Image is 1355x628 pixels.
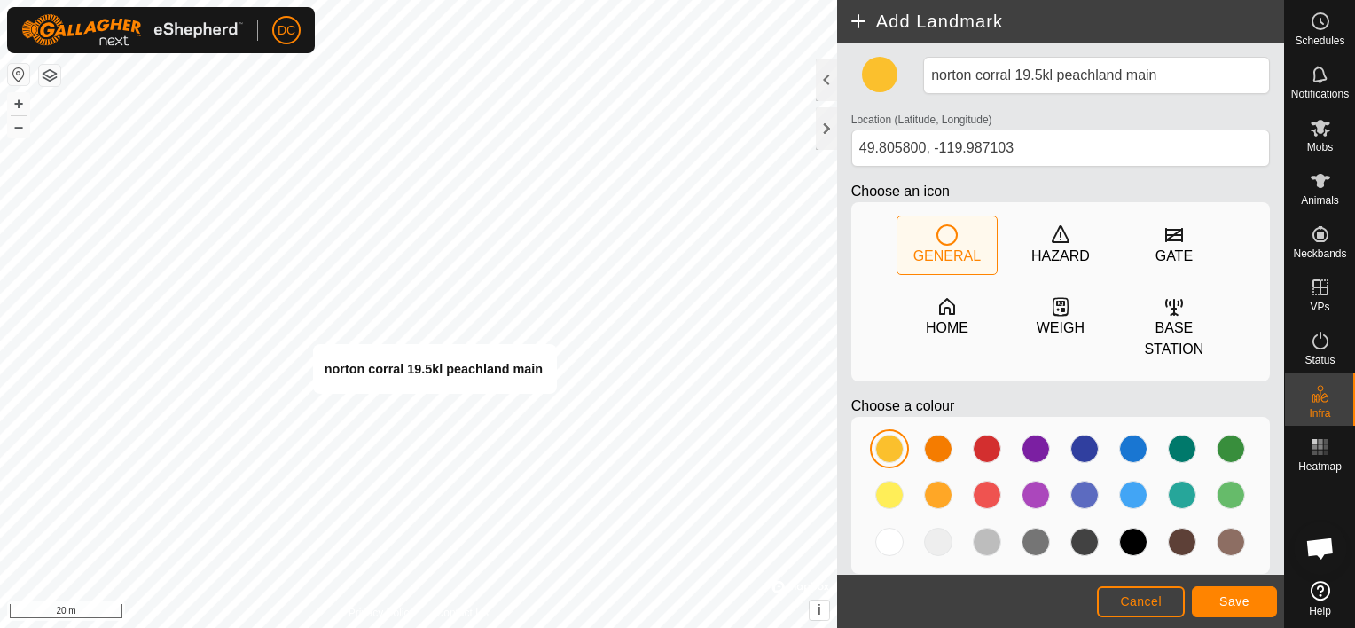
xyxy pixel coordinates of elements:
[913,246,981,267] div: GENERAL
[1155,246,1193,267] div: GATE
[1295,35,1344,46] span: Schedules
[848,11,1284,32] h2: Add Landmark
[1291,89,1349,99] span: Notifications
[1285,574,1355,624] a: Help
[1310,302,1329,312] span: VPs
[851,112,992,128] label: Location (Latitude, Longitude)
[851,396,1270,417] p: Choose a colour
[1309,606,1331,616] span: Help
[21,14,243,46] img: Gallagher Logo
[1120,594,1162,608] span: Cancel
[1037,318,1085,339] div: WEIGH
[1304,355,1335,365] span: Status
[8,116,29,137] button: –
[1124,318,1224,360] div: BASE STATION
[1294,522,1347,575] div: Open chat
[8,93,29,114] button: +
[810,601,829,620] button: i
[8,64,29,85] button: Reset Map
[349,605,415,621] a: Privacy Policy
[1219,594,1249,608] span: Save
[436,605,489,621] a: Contact Us
[325,358,543,380] div: norton corral 19.5kl peachland main
[1309,408,1330,419] span: Infra
[278,21,295,40] span: DC
[851,181,1270,202] p: Choose an icon
[818,602,821,617] span: i
[1192,586,1277,617] button: Save
[1031,246,1090,267] div: HAZARD
[926,318,968,339] div: HOME
[1293,248,1346,259] span: Neckbands
[1298,461,1342,472] span: Heatmap
[1307,142,1333,153] span: Mobs
[1097,586,1185,617] button: Cancel
[39,65,60,86] button: Map Layers
[1301,195,1339,206] span: Animals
